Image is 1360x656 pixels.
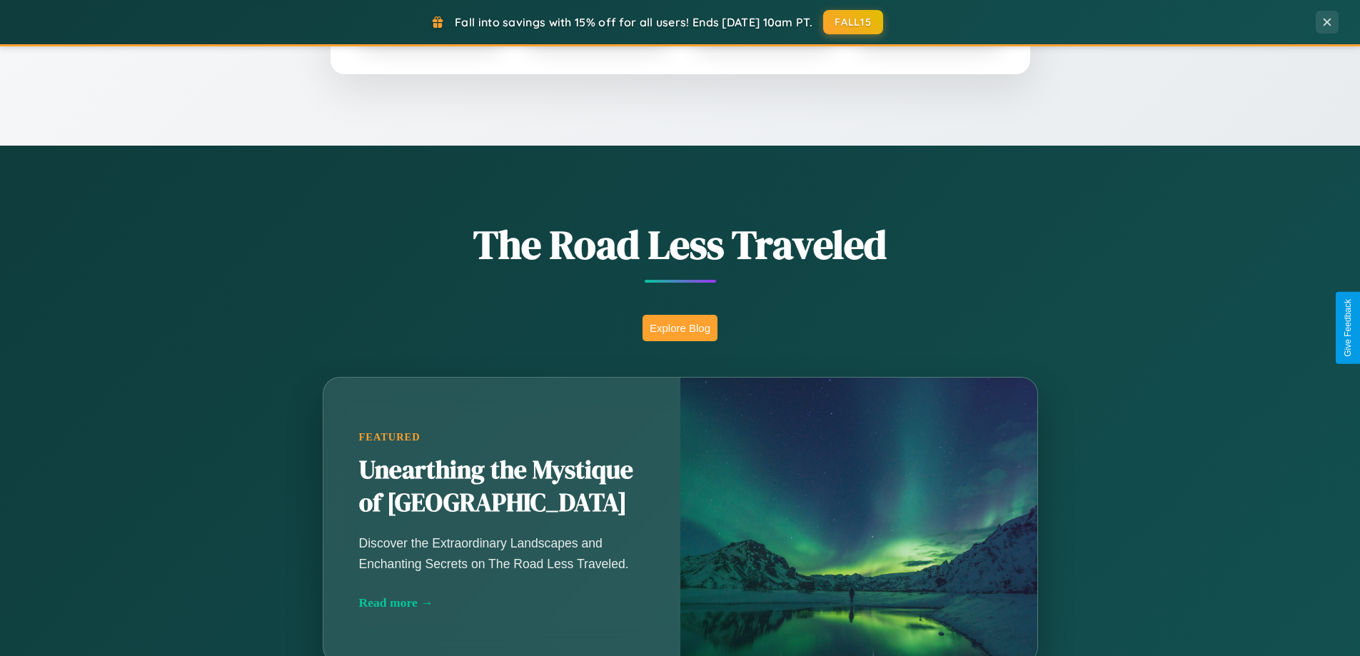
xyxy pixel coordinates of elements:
div: Read more → [359,595,645,610]
h2: Unearthing the Mystique of [GEOGRAPHIC_DATA] [359,454,645,520]
h1: The Road Less Traveled [252,217,1109,272]
p: Discover the Extraordinary Landscapes and Enchanting Secrets on The Road Less Traveled. [359,533,645,573]
button: FALL15 [823,10,883,34]
button: Explore Blog [643,315,717,341]
span: Fall into savings with 15% off for all users! Ends [DATE] 10am PT. [455,15,812,29]
div: Featured [359,431,645,443]
div: Give Feedback [1343,299,1353,357]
